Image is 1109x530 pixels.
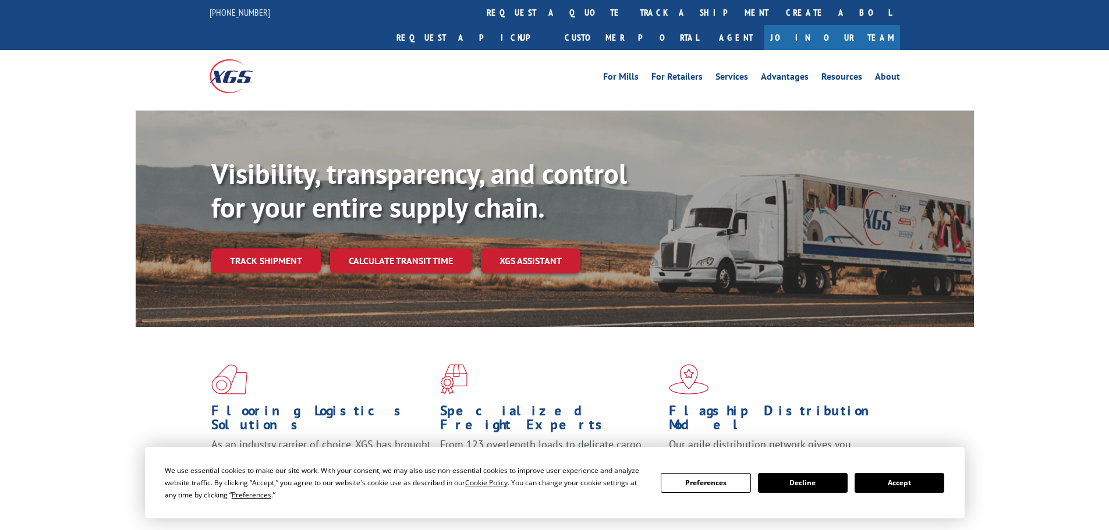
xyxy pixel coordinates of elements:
[758,473,848,493] button: Decline
[210,6,270,18] a: [PHONE_NUMBER]
[440,364,467,394] img: xgs-icon-focused-on-flooring-red
[761,72,809,85] a: Advantages
[556,25,707,50] a: Customer Portal
[232,490,271,500] span: Preferences
[388,25,556,50] a: Request a pickup
[440,404,660,437] h1: Specialized Freight Experts
[145,447,965,518] div: Cookie Consent Prompt
[707,25,764,50] a: Agent
[875,72,900,85] a: About
[603,72,639,85] a: For Mills
[821,72,862,85] a: Resources
[661,473,750,493] button: Preferences
[669,364,709,394] img: xgs-icon-flagship-distribution-model-red
[669,404,889,437] h1: Flagship Distribution Model
[715,72,748,85] a: Services
[669,437,883,465] span: Our agile distribution network gives you nationwide inventory management on demand.
[211,404,431,437] h1: Flooring Logistics Solutions
[211,437,431,479] span: As an industry carrier of choice, XGS has brought innovation and dedication to flooring logistics...
[764,25,900,50] a: Join Our Team
[651,72,703,85] a: For Retailers
[211,248,321,273] a: Track shipment
[440,437,660,489] p: From 123 overlength loads to delicate cargo, our experienced staff knows the best way to move you...
[165,464,647,501] div: We use essential cookies to make our site work. With your consent, we may also use non-essential ...
[211,364,247,394] img: xgs-icon-total-supply-chain-intelligence-red
[211,155,627,225] b: Visibility, transparency, and control for your entire supply chain.
[330,248,472,273] a: Calculate transit time
[481,248,580,273] a: XGS ASSISTANT
[465,478,508,488] span: Cookie Policy
[855,473,944,493] button: Accept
